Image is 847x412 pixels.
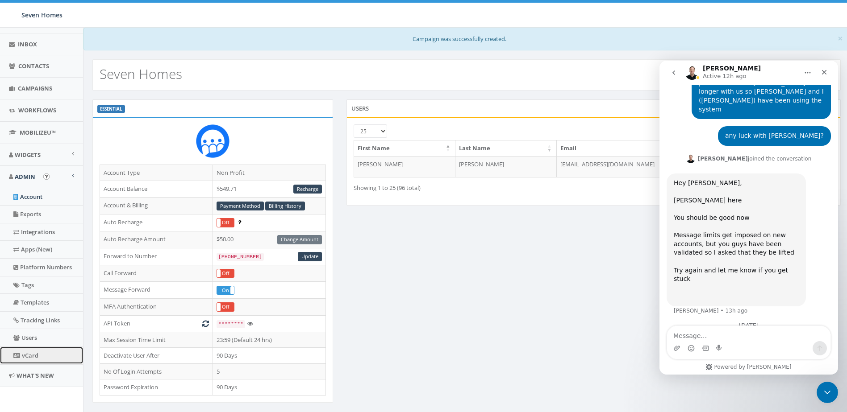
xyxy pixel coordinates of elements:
td: Call Forward [100,265,213,282]
img: Rally_Corp_Icon.png [196,124,229,158]
span: Inbox [18,40,37,48]
td: [PERSON_NAME] [455,156,557,177]
label: Off [217,269,234,278]
span: Admin [15,173,35,181]
th: Last Name: activate to sort column ascending [455,140,557,156]
td: Password Expiration [100,379,213,396]
td: [EMAIL_ADDRESS][DOMAIN_NAME] [557,156,752,177]
td: Forward to Number [100,248,213,265]
label: On [217,286,234,295]
a: Update [298,252,322,261]
label: Off [217,218,234,227]
a: Recharge [293,185,322,194]
a: Billing History [265,202,305,211]
td: Account & Billing [100,198,213,214]
td: 90 Days [213,379,325,396]
label: ESSENTIAL [97,105,125,113]
td: $549.71 [213,181,325,198]
td: Account Balance [100,181,213,198]
i: Generate New Token [202,321,209,326]
td: No Of Login Attempts [100,363,213,379]
div: OnOff [217,286,234,295]
code: [PHONE_NUMBER] [217,253,264,261]
td: 90 Days [213,348,325,364]
td: API Token [100,315,213,332]
div: Users [346,99,841,117]
label: Off [217,303,234,311]
span: × [838,32,843,45]
span: Widgets [15,151,41,159]
div: OnOff [217,269,234,278]
span: Seven Homes [21,11,63,19]
span: Enable to prevent campaign failure. [238,218,241,226]
td: 5 [213,363,325,379]
h2: Seven Homes [100,66,182,81]
span: Workflows [18,106,56,114]
td: Non Profit [213,165,325,181]
td: Message Forward [100,282,213,299]
td: Auto Recharge [100,214,213,231]
button: Close [838,34,843,43]
span: MobilizeU™ [20,128,56,136]
td: MFA Authentication [100,299,213,316]
td: $50.00 [213,231,325,248]
iframe: Intercom live chat [659,61,838,375]
a: Payment Method [217,202,264,211]
td: [PERSON_NAME] [354,156,455,177]
span: Contacts [18,62,49,70]
th: First Name: activate to sort column descending [354,140,455,156]
span: Campaigns [18,84,52,92]
iframe: Intercom live chat [817,382,838,403]
td: Max Session Time Limit [100,332,213,348]
td: Auto Recharge Amount [100,231,213,248]
span: What's New [17,371,54,379]
div: OnOff [217,302,234,312]
div: Showing 1 to 25 (96 total) [354,180,546,192]
div: OnOff [217,218,234,227]
td: 23:59 (Default 24 hrs) [213,332,325,348]
td: Deactivate User After [100,348,213,364]
button: Open In-App Guide [43,173,50,180]
td: Account Type [100,165,213,181]
th: Email: activate to sort column ascending [557,140,752,156]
